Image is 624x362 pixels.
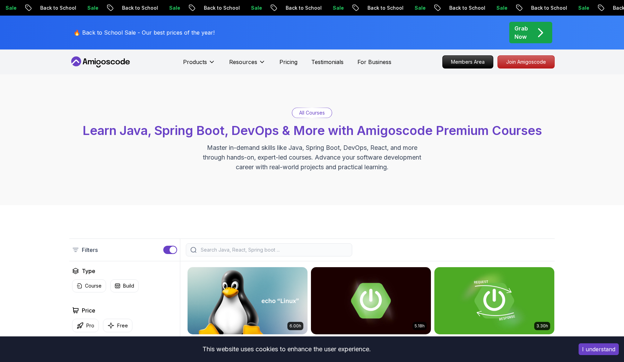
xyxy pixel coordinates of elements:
[514,24,528,41] p: Grab Now
[153,4,175,11] p: Sale
[229,58,266,72] button: Resources
[103,319,132,332] button: Free
[72,279,106,292] button: Course
[480,4,502,11] p: Sale
[415,323,425,329] p: 5.18h
[188,4,235,11] p: Back to School
[123,282,134,289] p: Build
[106,4,153,11] p: Back to School
[398,4,421,11] p: Sale
[311,267,431,334] img: Advanced Spring Boot card
[188,267,307,334] img: Linux Fundamentals card
[497,55,555,69] a: Join Amigoscode
[83,123,542,138] span: Learn Java, Spring Boot, DevOps & More with Amigoscode Premium Courses
[515,4,562,11] p: Back to School
[229,58,257,66] p: Resources
[433,4,480,11] p: Back to School
[196,143,428,172] p: Master in-demand skills like Java, Spring Boot, DevOps, React, and more through hands-on, expert-...
[117,322,128,329] p: Free
[199,246,348,253] input: Search Java, React, Spring boot ...
[351,4,398,11] p: Back to School
[299,109,325,116] p: All Courses
[73,28,215,37] p: 🔥 Back to School Sale - Our best prices of the year!
[85,282,102,289] p: Course
[279,58,297,66] a: Pricing
[71,4,93,11] p: Sale
[562,4,584,11] p: Sale
[289,323,301,329] p: 6.00h
[269,4,317,11] p: Back to School
[311,58,344,66] a: Testimonials
[82,306,95,315] h2: Price
[434,267,554,334] img: Building APIs with Spring Boot card
[24,4,71,11] p: Back to School
[5,342,568,357] div: This website uses cookies to enhance the user experience.
[443,56,493,68] p: Members Area
[235,4,257,11] p: Sale
[110,279,139,292] button: Build
[82,246,98,254] p: Filters
[498,56,554,68] p: Join Amigoscode
[183,58,207,66] p: Products
[86,322,94,329] p: Pro
[317,4,339,11] p: Sale
[357,58,391,66] a: For Business
[72,319,99,332] button: Pro
[579,343,619,355] button: Accept cookies
[183,58,215,72] button: Products
[536,323,548,329] p: 3.30h
[82,267,95,275] h2: Type
[442,55,493,69] a: Members Area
